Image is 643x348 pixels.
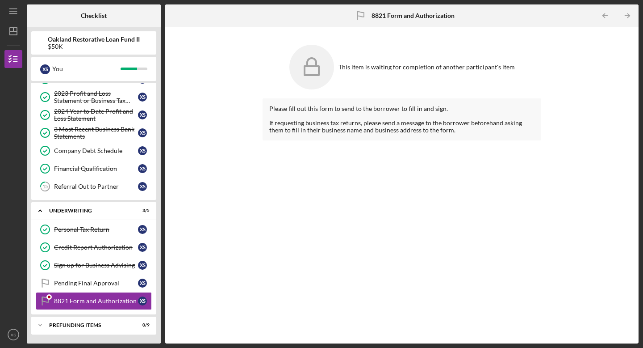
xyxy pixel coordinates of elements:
div: 8821 Form and Authorization [54,297,138,305]
a: Credit Report AuthorizationXS [36,238,152,256]
b: Checklist [81,12,107,19]
div: 3 / 5 [134,208,150,213]
div: $50K [48,43,140,50]
div: Company Debt Schedule [54,147,138,154]
b: 8821 Form and Authorization [372,12,455,19]
div: Credit Report Authorization [54,244,138,251]
div: This item is waiting for completion of another participant's item [338,64,515,71]
div: X S [138,164,147,173]
button: XS [4,326,22,344]
div: X S [138,128,147,137]
a: 8821 Form and AuthorizationXS [36,292,152,310]
div: X S [138,297,147,306]
text: XS [11,332,17,337]
a: Company Debt ScheduleXS [36,142,152,160]
div: Underwriting [49,208,127,213]
a: Personal Tax ReturnXS [36,221,152,238]
div: 2023 Profit and Loss Statement or Business Tax Return [54,90,138,104]
div: X S [138,146,147,155]
a: 3 Most Recent Business Bank StatementsXS [36,124,152,142]
div: Please fill out this form to send to the borrower to fill in and sign. If requesting business tax... [269,105,534,134]
a: 2023 Profit and Loss Statement or Business Tax ReturnXS [36,88,152,106]
tspan: 15 [42,184,48,190]
div: X S [138,279,147,288]
div: You [52,61,121,76]
div: X S [138,110,147,119]
div: Sign up for Business Advising [54,262,138,269]
div: X S [138,243,147,252]
div: Referral Out to Partner [54,183,138,190]
div: Prefunding Items [49,323,127,328]
b: Oakland Restorative Loan Fund II [48,36,140,43]
div: X S [40,64,50,74]
div: 0 / 9 [134,323,150,328]
div: X S [138,182,147,191]
a: 2024 Year to Date Profit and Loss StatementXS [36,106,152,124]
div: 3 Most Recent Business Bank Statements [54,126,138,140]
a: Financial QualificationXS [36,160,152,178]
div: 2024 Year to Date Profit and Loss Statement [54,108,138,122]
div: Financial Qualification [54,165,138,172]
div: X S [138,225,147,234]
a: Pending Final ApprovalXS [36,274,152,292]
a: 15Referral Out to PartnerXS [36,178,152,195]
div: X S [138,93,147,102]
div: Pending Final Approval [54,280,138,287]
a: Sign up for Business AdvisingXS [36,256,152,274]
div: Personal Tax Return [54,226,138,233]
div: X S [138,261,147,270]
